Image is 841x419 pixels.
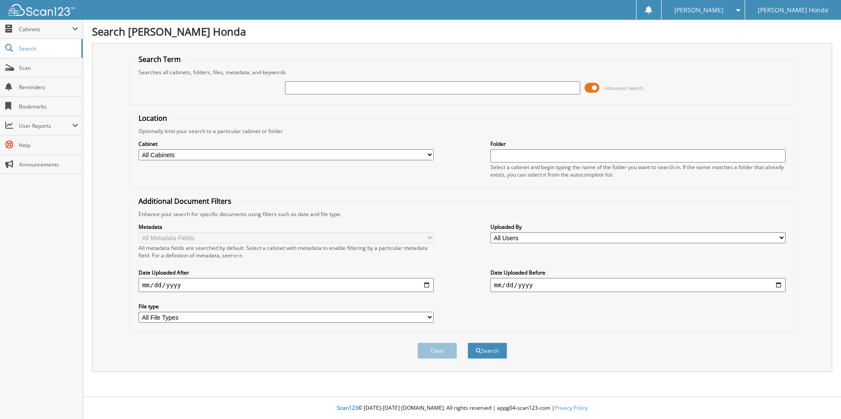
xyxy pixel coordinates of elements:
[134,210,790,218] div: Enhance your search for specific documents using filters such as date and file type.
[134,196,236,206] legend: Additional Document Filters
[490,269,786,276] label: Date Uploaded Before
[139,244,434,259] div: All metadata fields are searched by default. Select a cabinet with metadata to enable filtering b...
[19,141,78,149] span: Help
[555,404,588,412] a: Privacy Policy
[19,161,78,168] span: Announcements
[490,223,786,231] label: Uploaded By
[490,278,786,292] input: end
[797,377,841,419] iframe: Chat Widget
[337,404,358,412] span: Scan123
[134,54,185,64] legend: Search Term
[468,343,507,359] button: Search
[134,113,172,123] legend: Location
[83,397,841,419] div: © [DATE]-[DATE] [DOMAIN_NAME]. All rights reserved | appg04-scan123-com |
[139,223,434,231] label: Metadata
[604,85,644,91] span: Advanced Search
[19,64,78,72] span: Scan
[19,83,78,91] span: Reminders
[139,303,434,310] label: File type
[9,4,75,16] img: scan123-logo-white.svg
[19,103,78,110] span: Bookmarks
[19,45,77,52] span: Search
[19,25,72,33] span: Cabinets
[134,69,790,76] div: Searches all cabinets, folders, files, metadata, and keywords
[417,343,457,359] button: Clear
[139,269,434,276] label: Date Uploaded After
[139,278,434,292] input: start
[134,127,790,135] div: Optionally limit your search to a particular cabinet or folder
[139,140,434,148] label: Cabinet
[231,252,242,259] a: here
[758,7,828,13] span: [PERSON_NAME] Honda
[490,140,786,148] label: Folder
[674,7,724,13] span: [PERSON_NAME]
[19,122,72,130] span: User Reports
[92,24,832,39] h1: Search [PERSON_NAME] Honda
[490,163,786,178] div: Select a cabinet and begin typing the name of the folder you want to search in. If the name match...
